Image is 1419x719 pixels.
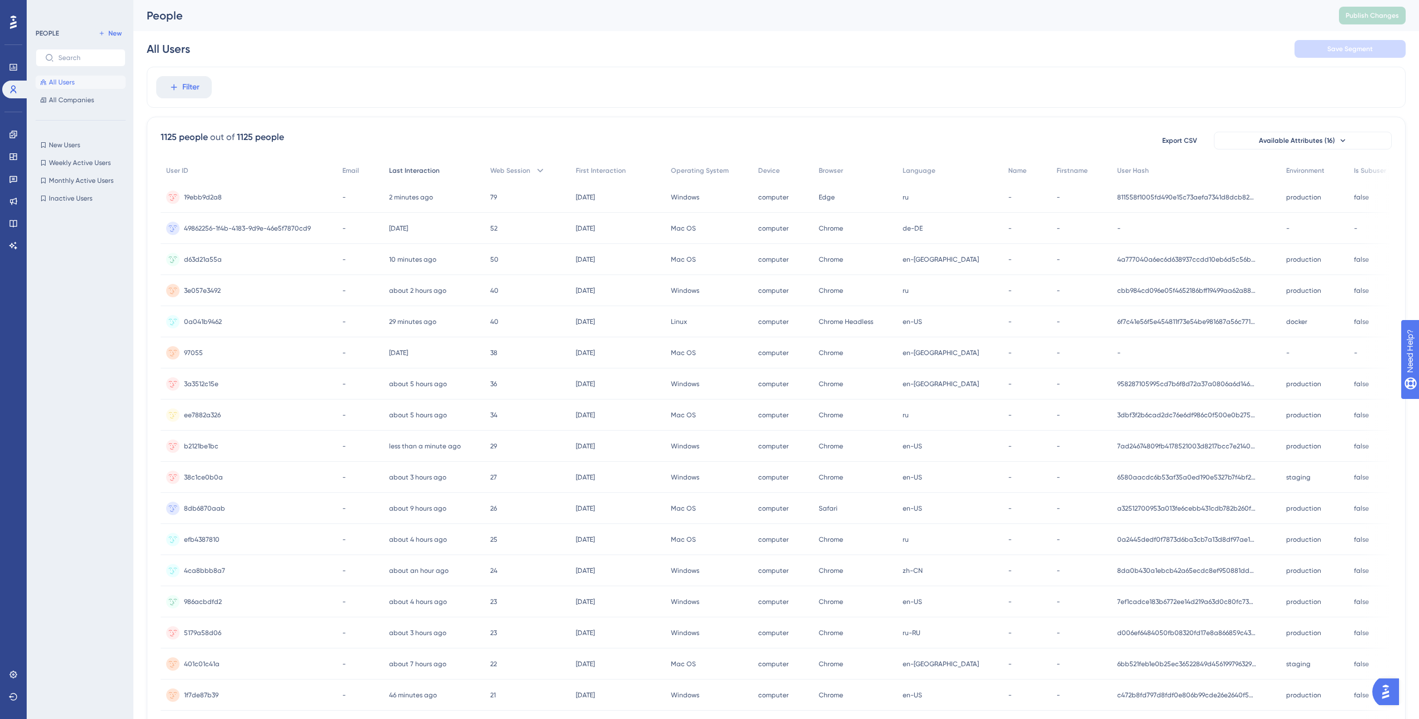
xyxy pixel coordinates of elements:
span: cbb984cd096e05f4652186bff19499aa62a88326b1accb067a0a7720aae0a338 [1117,286,1256,295]
span: 23 [490,628,497,637]
span: Chrome [819,628,843,637]
div: 1125 people [237,131,284,144]
span: Weekly Active Users [49,158,111,167]
button: Export CSV [1152,132,1207,149]
span: - [1057,442,1060,451]
span: false [1354,442,1369,451]
span: en-US [903,442,922,451]
span: - [1008,255,1012,264]
span: computer [758,628,789,637]
span: - [1057,224,1060,233]
span: en-[GEOGRAPHIC_DATA] [903,255,979,264]
span: User Hash [1117,166,1149,175]
span: 23 [490,597,497,606]
span: 38 [490,348,497,357]
span: - [342,691,346,700]
span: Windows [671,691,699,700]
span: Windows [671,193,699,202]
span: production [1286,504,1321,513]
button: New Users [36,138,126,152]
span: Chrome [819,380,843,388]
span: Edge [819,193,835,202]
span: Windows [671,473,699,482]
span: Export CSV [1162,136,1197,145]
span: - [1057,504,1060,513]
span: production [1286,566,1321,575]
span: - [1057,473,1060,482]
span: 29 [490,442,497,451]
span: - [1057,380,1060,388]
span: production [1286,442,1321,451]
span: Device [758,166,780,175]
time: [DATE] [576,224,595,232]
span: - [1008,473,1012,482]
span: Windows [671,566,699,575]
span: computer [758,660,789,668]
span: Windows [671,380,699,388]
span: - [342,411,346,420]
span: zh-CN [903,566,923,575]
time: about 3 hours ago [389,629,446,637]
time: [DATE] [576,505,595,512]
span: ru [903,193,909,202]
span: Inactive Users [49,194,92,203]
span: 986acbdfd2 [184,597,222,606]
span: 3dbf3f2b6cad2dc76e6df986c0f500e0b2758554c620f232426daa23d95575e5 [1117,411,1256,420]
span: production [1286,286,1321,295]
time: about 4 hours ago [389,598,447,606]
span: false [1354,628,1369,637]
span: computer [758,255,789,264]
span: - [1057,691,1060,700]
span: - [1286,224,1289,233]
span: - [1008,348,1012,357]
span: production [1286,597,1321,606]
span: Mac OS [671,535,696,544]
span: New Users [49,141,80,149]
span: 21 [490,691,496,700]
time: [DATE] [576,473,595,481]
span: Need Help? [26,3,69,16]
time: [DATE] [576,318,595,326]
span: - [1117,348,1121,357]
iframe: UserGuiding AI Assistant Launcher [1372,675,1406,708]
span: computer [758,566,789,575]
span: false [1354,504,1369,513]
span: - [1057,193,1060,202]
span: false [1354,660,1369,668]
span: Filter [182,81,200,94]
span: Linux [671,317,687,326]
span: 27 [490,473,497,482]
span: ru [903,535,909,544]
span: 19ebb9d2a8 [184,193,222,202]
span: 40 [490,317,499,326]
span: computer [758,193,789,202]
span: 50 [490,255,499,264]
span: - [342,660,346,668]
span: Chrome [819,535,843,544]
span: 26 [490,504,497,513]
time: [DATE] [576,349,595,357]
span: - [1008,380,1012,388]
span: 38c1ce0b0a [184,473,223,482]
span: Monthly Active Users [49,176,113,185]
span: Mac OS [671,660,696,668]
span: computer [758,224,789,233]
span: - [1008,504,1012,513]
span: computer [758,317,789,326]
span: - [1057,628,1060,637]
time: [DATE] [576,442,595,450]
span: - [1286,348,1289,357]
span: - [1008,597,1012,606]
time: about 3 hours ago [389,473,446,481]
span: - [1057,660,1060,668]
span: Mac OS [671,224,696,233]
span: 811558f1005fd490e15c73aefa7341d8dcb82ca884a69c0b53d27fb50be8e5d7 [1117,193,1256,202]
span: Chrome [819,691,843,700]
time: about 5 hours ago [389,411,447,419]
span: - [1008,628,1012,637]
span: - [1354,224,1357,233]
span: false [1354,597,1369,606]
span: Web Session [490,166,530,175]
span: false [1354,286,1369,295]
